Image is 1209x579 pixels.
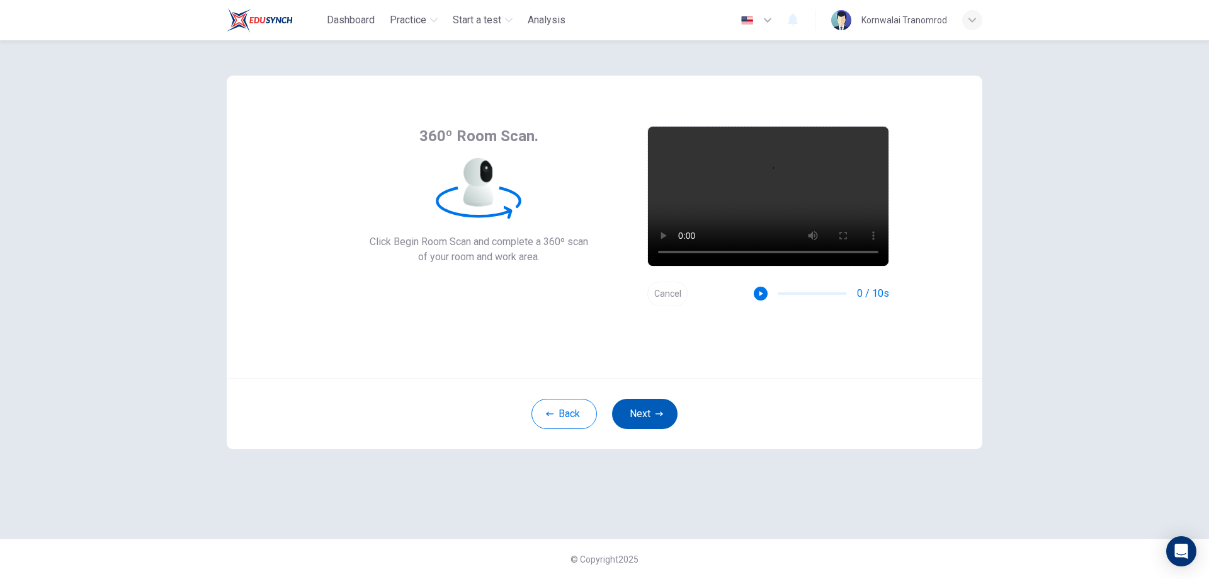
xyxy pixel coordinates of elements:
[327,13,375,28] span: Dashboard
[531,399,597,429] button: Back
[419,126,538,146] span: 360º Room Scan.
[523,9,570,32] button: Analysis
[453,13,501,28] span: Start a test
[739,16,755,25] img: en
[528,13,565,28] span: Analysis
[322,9,380,32] button: Dashboard
[570,554,639,565] span: © Copyright 2025
[370,234,588,249] span: Click Begin Room Scan and complete a 360º scan
[647,282,688,306] button: Cancel
[227,8,322,33] a: Train Test logo
[448,9,518,32] button: Start a test
[385,9,443,32] button: Practice
[227,8,293,33] img: Train Test logo
[612,399,678,429] button: Next
[1166,536,1196,566] div: Open Intercom Messenger
[370,249,588,265] span: of your room and work area.
[831,10,851,30] img: Profile picture
[390,13,426,28] span: Practice
[857,286,889,301] span: 0 / 10s
[861,13,947,28] div: Kornwalai Tranomrod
